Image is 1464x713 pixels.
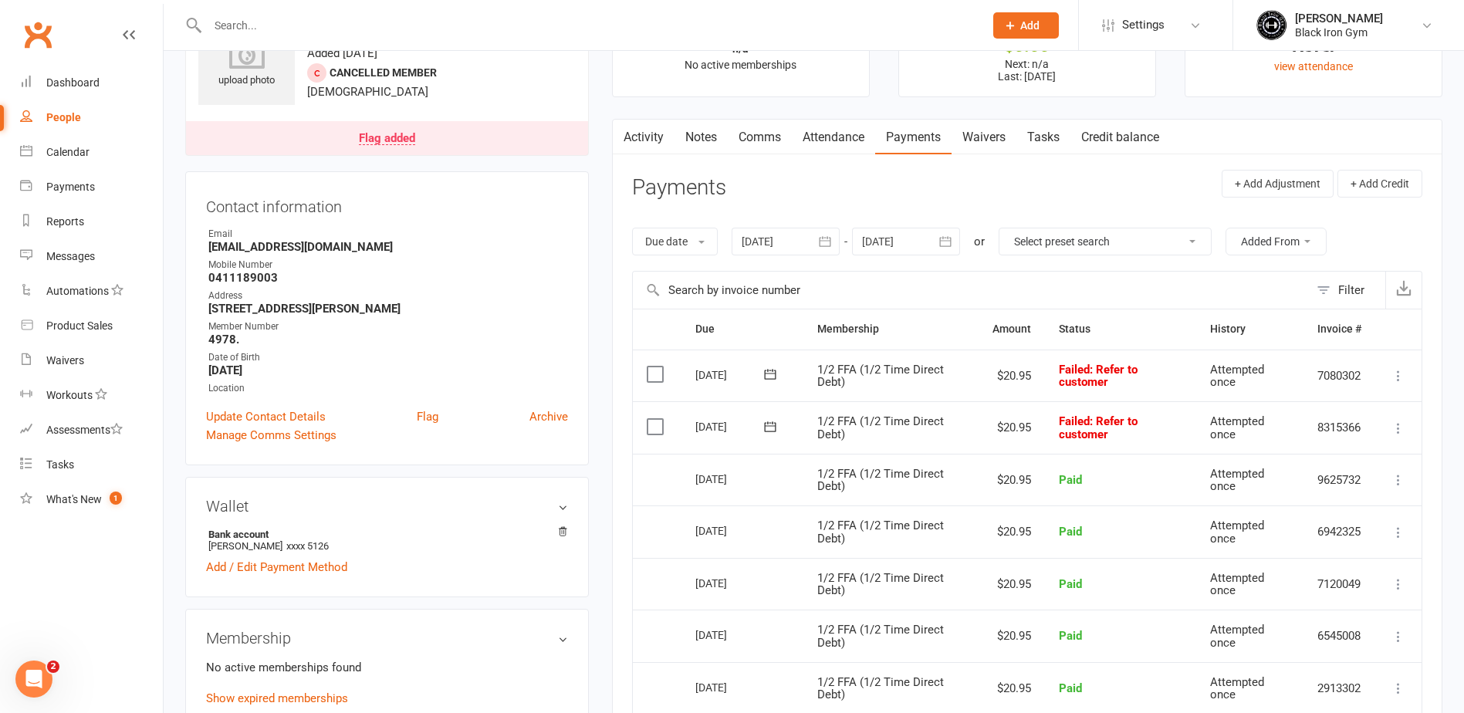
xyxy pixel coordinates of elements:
[695,571,766,595] div: [DATE]
[1309,272,1385,309] button: Filter
[20,135,163,170] a: Calendar
[1059,681,1082,695] span: Paid
[1059,414,1138,441] span: : Refer to customer
[307,85,428,99] span: [DEMOGRAPHIC_DATA]
[1256,10,1287,41] img: thumb_image1623296242.png
[1222,170,1334,198] button: + Add Adjustment
[1020,19,1040,32] span: Add
[974,232,985,251] div: or
[1303,505,1375,558] td: 6942325
[1210,623,1264,650] span: Attempted once
[286,540,329,552] span: xxxx 5126
[675,120,728,155] a: Notes
[208,227,568,242] div: Email
[206,407,326,426] a: Update Contact Details
[1122,8,1165,42] span: Settings
[206,192,568,215] h3: Contact information
[206,658,568,677] p: No active memberships found
[817,623,944,650] span: 1/2 FFA (1/2 Time Direct Debt)
[46,250,95,262] div: Messages
[695,414,766,438] div: [DATE]
[1338,281,1364,299] div: Filter
[817,467,944,494] span: 1/2 FFA (1/2 Time Direct Debt)
[330,66,437,79] span: Cancelled member
[633,272,1309,309] input: Search by invoice number
[817,519,944,546] span: 1/2 FFA (1/2 Time Direct Debt)
[1045,309,1195,349] th: Status
[1303,454,1375,506] td: 9625732
[47,661,59,673] span: 2
[15,661,52,698] iframe: Intercom live chat
[20,66,163,100] a: Dashboard
[1210,519,1264,546] span: Attempted once
[20,482,163,517] a: What's New1
[1016,120,1070,155] a: Tasks
[206,426,336,444] a: Manage Comms Settings
[208,258,568,272] div: Mobile Number
[913,58,1141,83] p: Next: n/a Last: [DATE]
[208,529,560,540] strong: Bank account
[1295,25,1383,39] div: Black Iron Gym
[1210,675,1264,702] span: Attempted once
[20,239,163,274] a: Messages
[46,493,102,505] div: What's New
[208,319,568,334] div: Member Number
[979,309,1045,349] th: Amount
[20,170,163,204] a: Payments
[206,558,347,576] a: Add / Edit Payment Method
[979,401,1045,454] td: $20.95
[979,454,1045,506] td: $20.95
[632,228,718,255] button: Due date
[1210,363,1264,390] span: Attempted once
[46,285,109,297] div: Automations
[681,309,803,349] th: Due
[728,120,792,155] a: Comms
[46,389,93,401] div: Workouts
[529,407,568,426] a: Archive
[817,414,944,441] span: 1/2 FFA (1/2 Time Direct Debt)
[1303,610,1375,662] td: 6545008
[1303,350,1375,402] td: 7080302
[1337,170,1422,198] button: + Add Credit
[979,350,1045,402] td: $20.95
[208,240,568,254] strong: [EMAIL_ADDRESS][DOMAIN_NAME]
[1210,571,1264,598] span: Attempted once
[208,381,568,396] div: Location
[206,691,348,705] a: Show expired memberships
[206,630,568,647] h3: Membership
[1199,38,1428,54] div: Never
[695,675,766,699] div: [DATE]
[307,46,377,60] time: Added [DATE]
[695,623,766,647] div: [DATE]
[20,204,163,239] a: Reports
[792,120,875,155] a: Attendance
[979,558,1045,610] td: $20.95
[1059,525,1082,539] span: Paid
[198,38,295,89] div: upload photo
[1059,473,1082,487] span: Paid
[1303,401,1375,454] td: 8315366
[979,610,1045,662] td: $20.95
[1059,363,1138,390] span: Failed
[46,146,90,158] div: Calendar
[1210,414,1264,441] span: Attempted once
[1070,120,1170,155] a: Credit balance
[613,120,675,155] a: Activity
[993,12,1059,39] button: Add
[695,363,766,387] div: [DATE]
[20,343,163,378] a: Waivers
[1210,467,1264,494] span: Attempted once
[206,526,568,554] li: [PERSON_NAME]
[817,363,944,390] span: 1/2 FFA (1/2 Time Direct Debt)
[1303,309,1375,349] th: Invoice #
[685,59,796,71] span: No active memberships
[208,363,568,377] strong: [DATE]
[20,448,163,482] a: Tasks
[46,215,84,228] div: Reports
[695,519,766,542] div: [DATE]
[632,176,726,200] h3: Payments
[1059,414,1138,441] span: Failed
[20,378,163,413] a: Workouts
[1059,629,1082,643] span: Paid
[359,133,415,145] div: Flag added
